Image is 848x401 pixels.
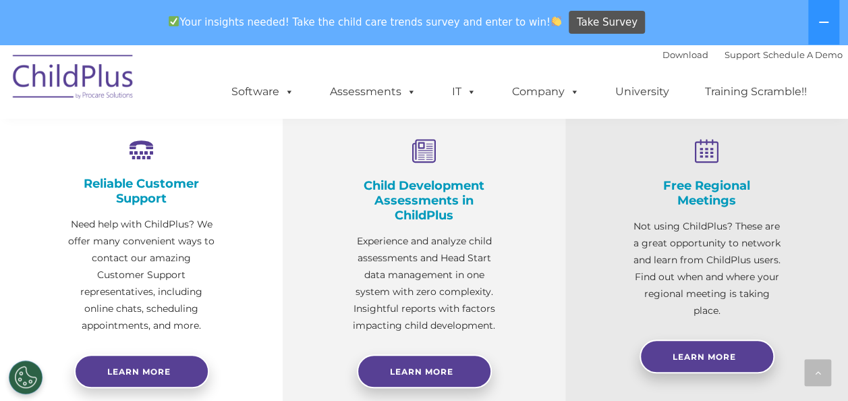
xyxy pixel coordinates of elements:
a: Learn More [640,340,774,373]
img: ✅ [169,16,179,26]
p: Experience and analyze child assessments and Head Start data management in one system with zero c... [350,233,498,334]
span: Last name [188,89,229,99]
h4: Free Regional Meetings [633,178,781,208]
button: Cookies Settings [9,360,43,394]
p: Not using ChildPlus? These are a great opportunity to network and learn from ChildPlus users. Fin... [633,218,781,319]
h4: Child Development Assessments in ChildPlus [350,178,498,223]
h4: Reliable Customer Support [67,176,215,206]
span: Your insights needed! Take the child care trends survey and enter to win! [163,9,567,35]
a: Assessments [316,78,430,105]
p: Need help with ChildPlus? We offer many convenient ways to contact our amazing Customer Support r... [67,216,215,334]
a: Schedule A Demo [763,49,843,60]
a: Download [662,49,708,60]
a: IT [439,78,490,105]
a: Learn more [74,354,209,388]
a: Company [499,78,593,105]
span: Learn more [107,367,171,377]
a: Learn More [357,354,492,388]
span: Take Survey [577,11,638,34]
span: Learn More [673,352,736,362]
span: Phone number [188,144,245,155]
span: Learn More [390,367,453,377]
img: 👏 [551,16,561,26]
a: Take Survey [569,11,645,34]
a: University [602,78,683,105]
a: Training Scramble!! [691,78,820,105]
font: | [662,49,843,60]
a: Support [725,49,760,60]
a: Software [218,78,308,105]
img: ChildPlus by Procare Solutions [6,45,141,113]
